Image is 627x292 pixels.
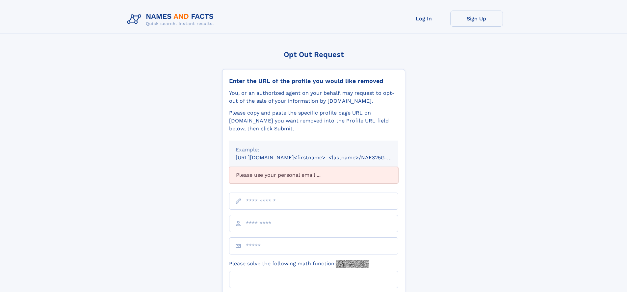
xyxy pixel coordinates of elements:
img: Logo Names and Facts [124,11,219,28]
div: You, or an authorized agent on your behalf, may request to opt-out of the sale of your informatio... [229,89,398,105]
a: Sign Up [450,11,503,27]
div: Please copy and paste the specific profile page URL on [DOMAIN_NAME] you want removed into the Pr... [229,109,398,133]
div: Please use your personal email ... [229,167,398,183]
div: Example: [236,146,392,154]
a: Log In [398,11,450,27]
label: Please solve the following math function: [229,260,369,268]
div: Enter the URL of the profile you would like removed [229,77,398,85]
small: [URL][DOMAIN_NAME]<firstname>_<lastname>/NAF325G-xxxxxxxx [236,154,411,161]
div: Opt Out Request [222,50,405,59]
